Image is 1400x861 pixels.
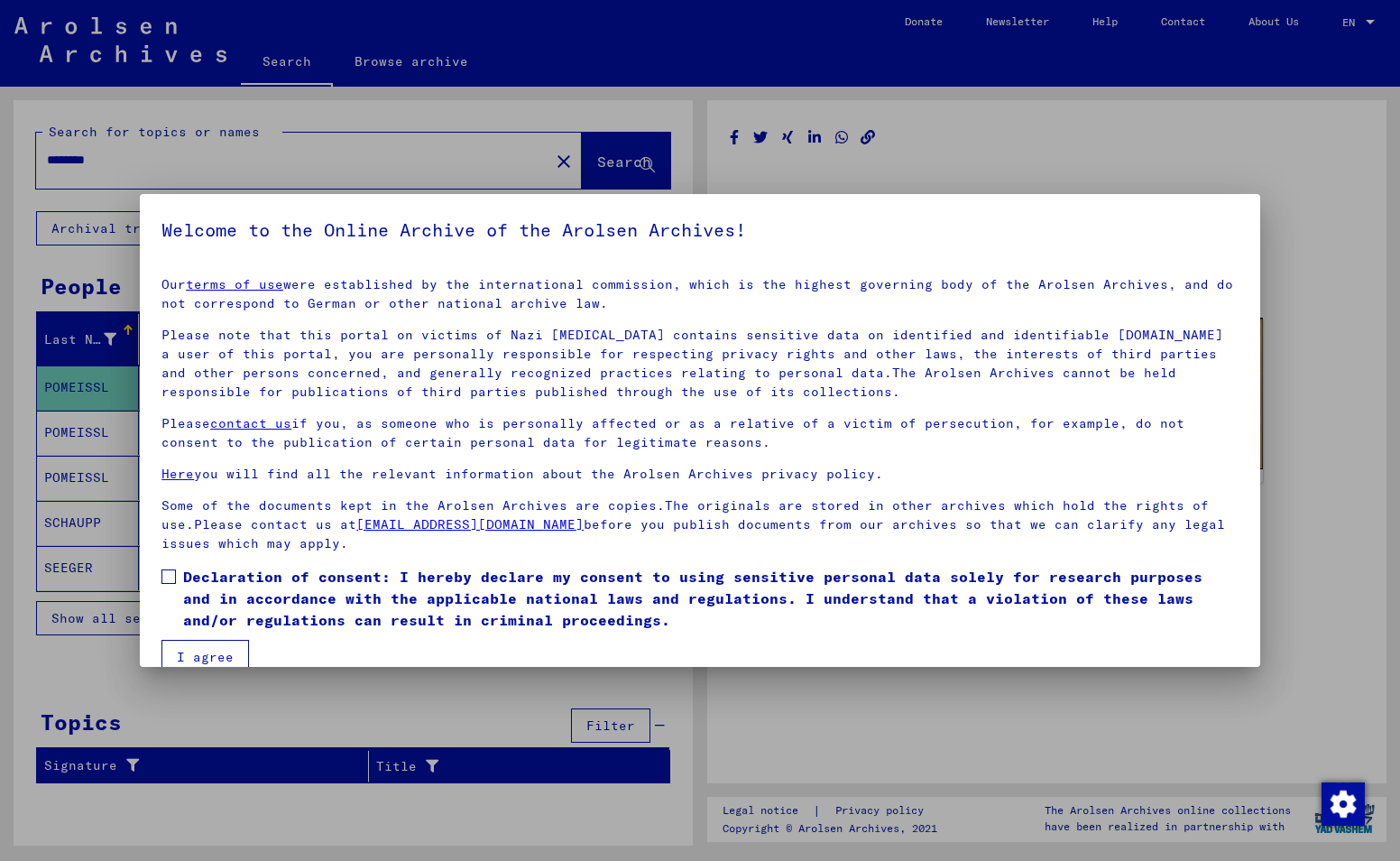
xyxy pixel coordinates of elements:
h5: Welcome to the Online Archive of the Arolsen Archives! [161,216,1239,245]
p: Please note that this portal on victims of Nazi [MEDICAL_DATA] contains sensitive data on identif... [161,326,1239,402]
a: terms of use [186,276,283,292]
a: [EMAIL_ADDRESS][DOMAIN_NAME] [356,516,584,532]
p: Our were established by the international commission, which is the highest governing body of the ... [161,275,1239,313]
a: Here [161,466,194,482]
p: Please if you, as someone who is personally affected or as a relative of a victim of persecution,... [161,414,1239,452]
p: you will find all the relevant information about the Arolsen Archives privacy policy. [161,465,1239,484]
p: Some of the documents kept in the Arolsen Archives are copies.The originals are stored in other a... [161,496,1239,553]
button: I agree [161,640,249,674]
img: Change consent [1322,782,1365,826]
a: contact us [210,415,291,431]
span: Declaration of consent: I hereby declare my consent to using sensitive personal data solely for r... [183,566,1239,631]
